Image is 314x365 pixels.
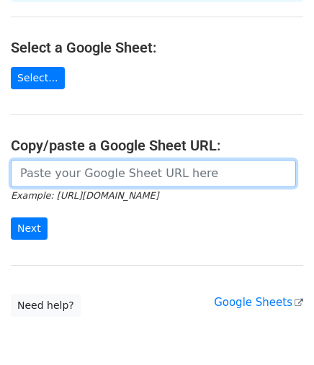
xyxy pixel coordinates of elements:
h4: Copy/paste a Google Sheet URL: [11,137,303,154]
a: Google Sheets [214,296,303,309]
div: 聊天小工具 [242,296,314,365]
iframe: Chat Widget [242,296,314,365]
a: Need help? [11,294,81,317]
a: Select... [11,67,65,89]
input: Paste your Google Sheet URL here [11,160,296,187]
input: Next [11,217,48,240]
small: Example: [URL][DOMAIN_NAME] [11,190,158,201]
h4: Select a Google Sheet: [11,39,303,56]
